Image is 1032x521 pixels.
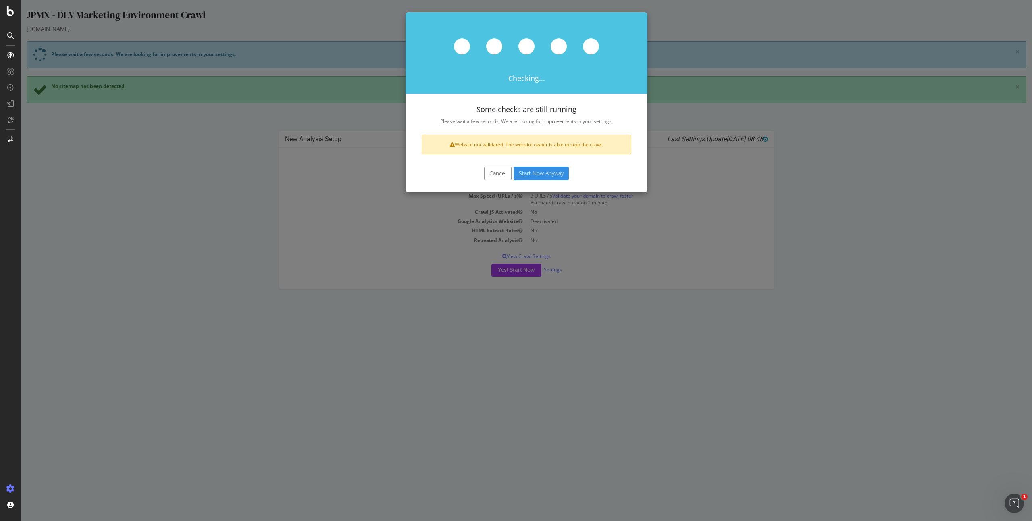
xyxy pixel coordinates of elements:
[463,167,491,180] button: Cancel
[493,167,548,180] button: Start Now Anyway
[385,12,626,94] div: Checking...
[401,118,610,125] p: Please wait a few seconds. We are looking for improvements in your settings.
[401,106,610,114] h4: Some checks are still running
[1021,494,1028,500] span: 1
[401,135,610,154] div: Website not validated. The website owner is able to stop the crawl.
[1005,494,1024,513] iframe: Intercom live chat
